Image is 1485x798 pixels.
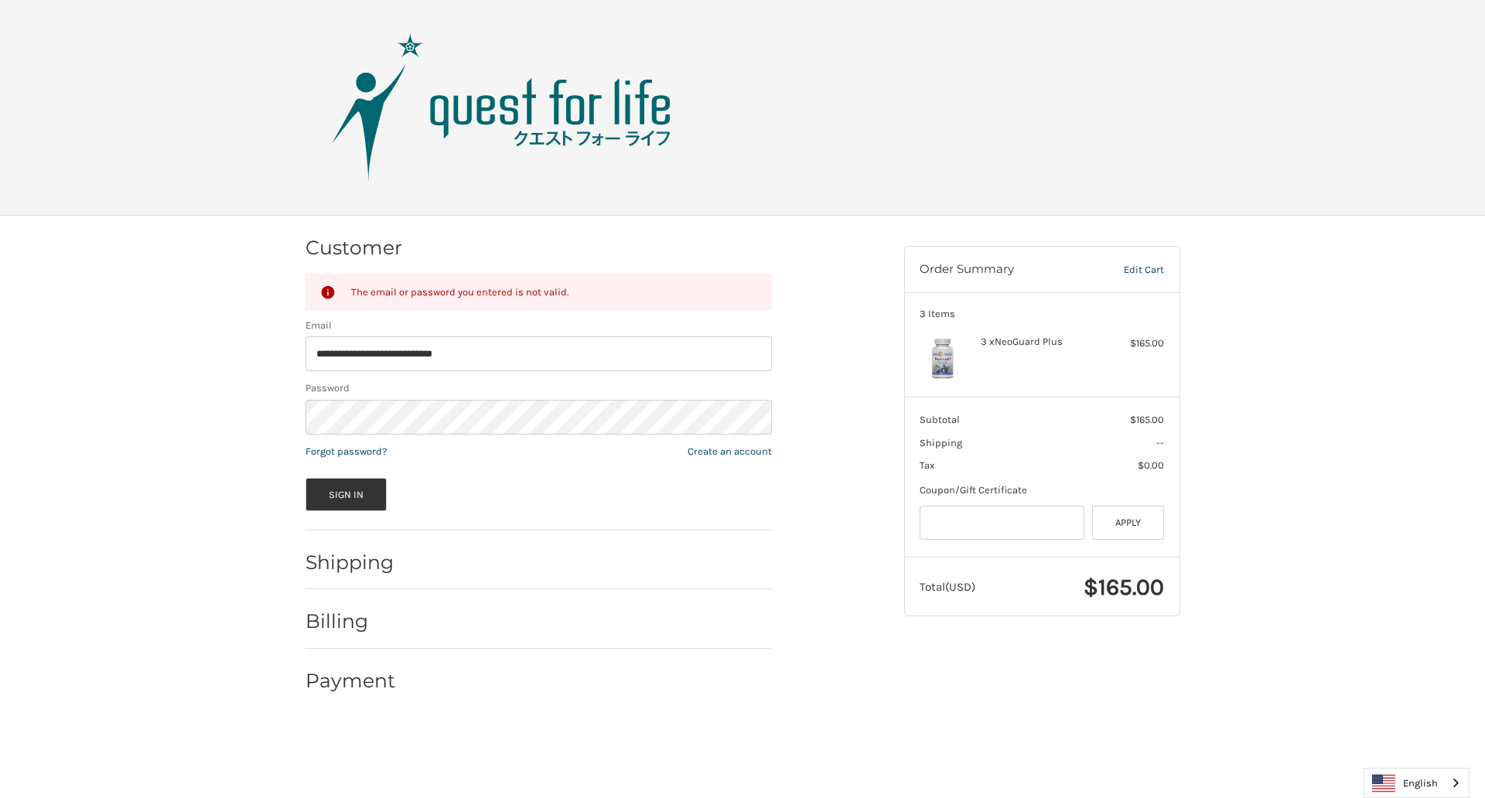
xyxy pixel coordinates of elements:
h4: 3 x NeoGuard Plus [981,336,1099,348]
span: Tax [920,459,935,471]
span: Total (USD) [920,580,975,594]
aside: Language selected: English [1364,768,1470,798]
span: Subtotal [920,414,960,425]
h3: Order Summary [920,262,1091,278]
a: Forgot password? [306,445,387,457]
img: Quest Group [309,30,695,185]
button: Sign In [306,478,387,511]
div: Coupon/Gift Certificate [920,483,1164,498]
div: Language [1364,768,1470,798]
h2: Shipping [306,551,396,575]
a: Edit Cart [1091,262,1164,278]
h2: Billing [306,609,396,633]
span: $165.00 [1130,414,1164,425]
div: The email or password you entered is not valid. [351,284,757,300]
a: English [1364,769,1469,797]
input: Gift Certificate or Coupon Code [920,506,1084,541]
span: -- [1156,437,1164,448]
label: Password [306,380,772,396]
span: $0.00 [1138,459,1164,471]
span: Shipping [920,437,962,448]
a: Create an account [688,445,772,457]
h2: Customer [306,236,402,260]
div: $165.00 [1103,336,1164,351]
span: $165.00 [1084,573,1164,601]
h3: 3 Items [920,308,1164,320]
h2: Payment [306,669,396,693]
label: Email [306,318,772,333]
button: Apply [1092,506,1165,541]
